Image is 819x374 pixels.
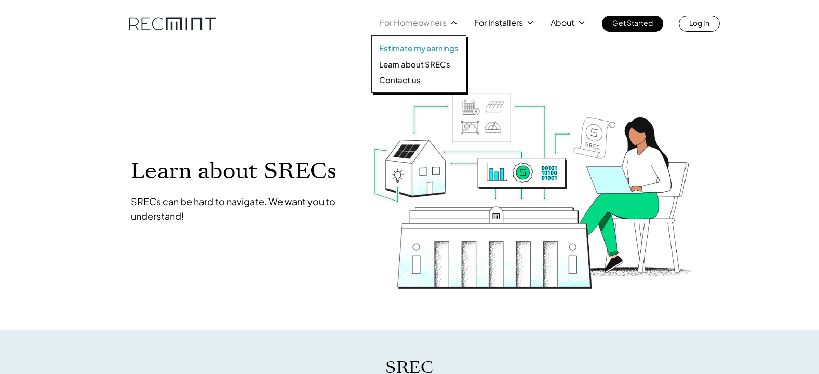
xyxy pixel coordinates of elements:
a: Contact us [379,75,459,85]
p: Get Started [612,16,653,30]
p: Log In [689,16,709,30]
p: For Homeowners [380,16,447,30]
a: Log In [679,16,720,32]
p: SRECs can be hard to navigate. We want you to understand! [131,194,352,223]
p: Learn about SRECs [131,159,352,182]
p: About [551,16,574,30]
a: Learn about SRECs [379,59,459,70]
p: Learn about SRECs [379,59,450,70]
a: Estimate my earnings [379,43,459,54]
p: Contact us [379,75,421,85]
a: Get Started [602,16,663,32]
p: For Installers [474,16,523,30]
